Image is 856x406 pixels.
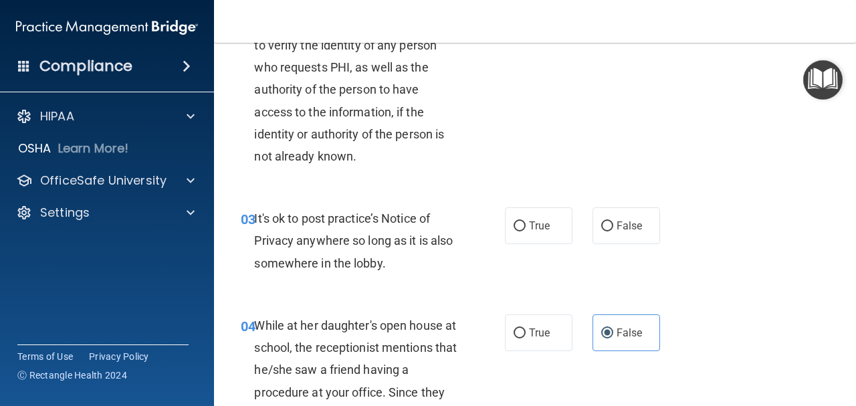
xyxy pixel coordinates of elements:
p: HIPAA [40,108,74,124]
input: True [514,221,526,231]
span: Ⓒ Rectangle Health 2024 [17,369,127,382]
button: Open Resource Center [803,60,843,100]
a: Settings [16,205,195,221]
span: False [617,219,643,232]
p: OSHA [18,140,51,157]
p: Settings [40,205,90,221]
a: OfficeSafe University [16,173,195,189]
p: Learn More! [58,140,129,157]
input: False [601,328,613,338]
h4: Compliance [39,57,132,76]
a: Terms of Use [17,350,73,363]
input: True [514,328,526,338]
span: 03 [241,211,255,227]
p: OfficeSafe University [40,173,167,189]
span: False [617,326,643,339]
img: PMB logo [16,14,198,41]
span: It's ok to post practice’s Notice of Privacy anywhere so long as it is also somewhere in the lobby. [254,211,453,270]
span: True [529,326,550,339]
span: True [529,219,550,232]
a: HIPAA [16,108,195,124]
input: False [601,221,613,231]
a: Privacy Policy [89,350,149,363]
span: 04 [241,318,255,334]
